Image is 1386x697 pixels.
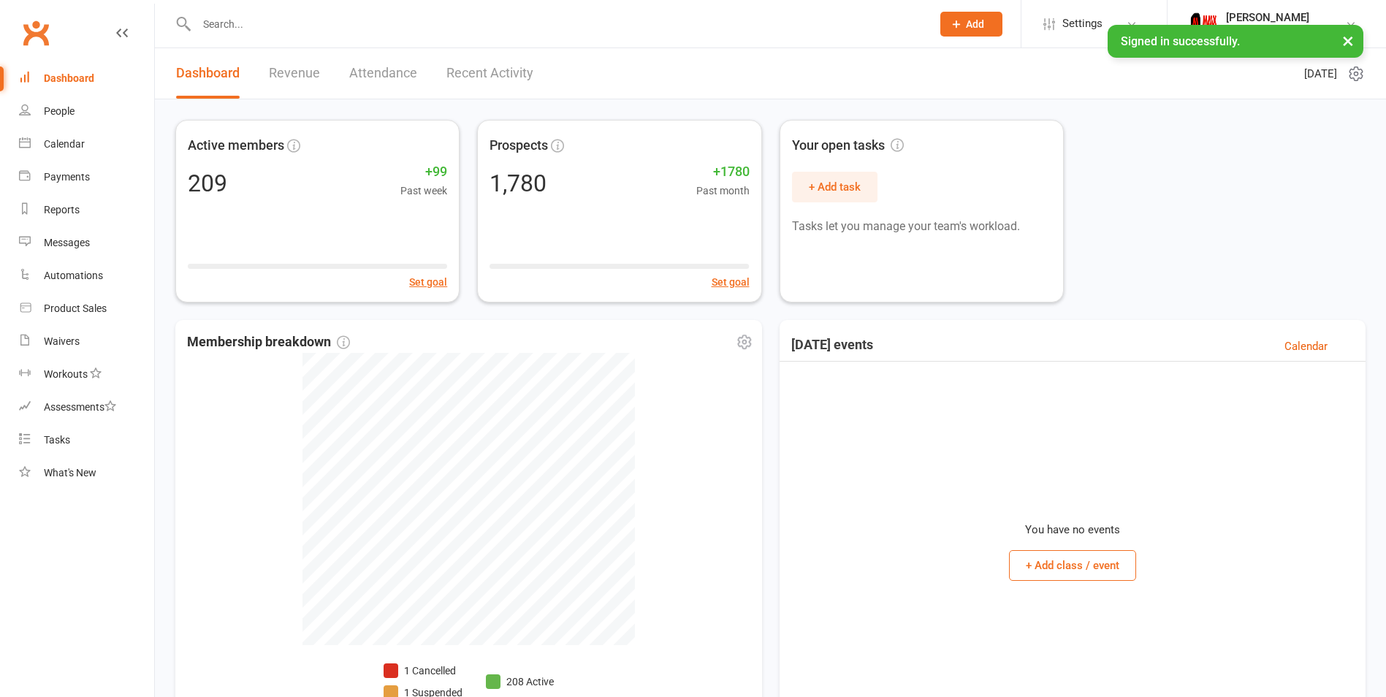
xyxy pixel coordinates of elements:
[446,48,533,99] a: Recent Activity
[792,217,1051,236] p: Tasks let you manage your team's workload.
[19,292,154,325] a: Product Sales
[19,457,154,490] a: What's New
[19,62,154,95] a: Dashboard
[44,138,85,150] div: Calendar
[1226,11,1309,24] div: [PERSON_NAME]
[44,270,103,281] div: Automations
[44,401,116,413] div: Assessments
[188,135,284,156] span: Active members
[19,424,154,457] a: Tasks
[19,95,154,128] a: People
[19,161,154,194] a: Payments
[18,15,54,51] a: Clubworx
[44,237,90,248] div: Messages
[1226,24,1309,37] div: Maax Fitness
[44,171,90,183] div: Payments
[44,302,107,314] div: Product Sales
[1304,65,1337,83] span: [DATE]
[19,226,154,259] a: Messages
[966,18,984,30] span: Add
[1189,9,1219,39] img: thumb_image1759205071.png
[19,259,154,292] a: Automations
[940,12,1002,37] button: Add
[1009,550,1136,581] button: + Add class / event
[792,135,904,156] span: Your open tasks
[349,48,417,99] a: Attendance
[269,48,320,99] a: Revenue
[1121,34,1240,48] span: Signed in successfully.
[44,335,80,347] div: Waivers
[19,358,154,391] a: Workouts
[19,194,154,226] a: Reports
[192,14,921,34] input: Search...
[384,663,462,679] li: 1 Cancelled
[791,338,873,355] h3: [DATE] events
[187,332,350,353] span: Membership breakdown
[400,183,447,199] span: Past week
[1284,338,1328,355] a: Calendar
[490,172,547,195] div: 1,780
[19,391,154,424] a: Assessments
[696,161,750,183] span: +1780
[44,72,94,84] div: Dashboard
[409,274,447,290] button: Set goal
[44,434,70,446] div: Tasks
[19,128,154,161] a: Calendar
[490,135,548,156] span: Prospects
[400,161,447,183] span: +99
[712,274,750,290] button: Set goal
[1335,25,1361,56] button: ×
[44,204,80,216] div: Reports
[1025,521,1120,538] p: You have no events
[188,172,227,195] div: 209
[696,183,750,199] span: Past month
[19,325,154,358] a: Waivers
[44,105,75,117] div: People
[792,172,877,202] button: + Add task
[486,674,554,690] li: 208 Active
[44,467,96,479] div: What's New
[1062,7,1103,40] span: Settings
[176,48,240,99] a: Dashboard
[44,368,88,380] div: Workouts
